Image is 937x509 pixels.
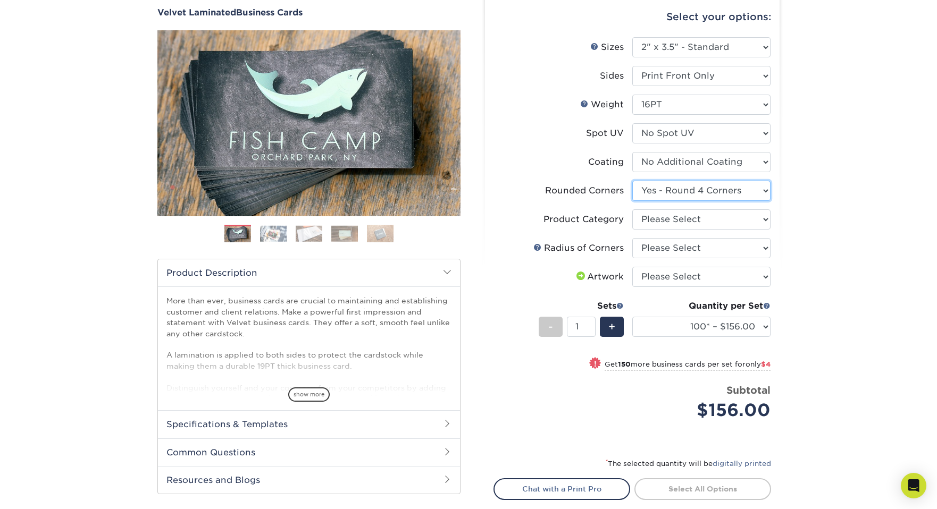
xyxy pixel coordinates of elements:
[634,478,771,499] a: Select All Options
[761,360,771,368] span: $4
[158,259,460,286] h2: Product Description
[367,224,394,243] img: Business Cards 05
[158,466,460,494] h2: Resources and Blogs
[574,270,624,283] div: Artwork
[608,319,615,335] span: +
[533,242,624,254] div: Radius of Corners
[166,295,451,469] p: More than ever, business cards are crucial to maintaining and establishing customer and client re...
[600,70,624,82] div: Sides
[288,387,330,402] span: show more
[901,473,926,498] div: Open Intercom Messenger
[548,319,553,335] span: -
[586,127,624,140] div: Spot UV
[640,397,771,423] div: $156.00
[157,7,461,18] a: Velvet LaminatedBusiness Cards
[158,438,460,466] h2: Common Questions
[157,7,236,18] span: Velvet Laminated
[260,225,287,242] img: Business Cards 02
[726,384,771,396] strong: Subtotal
[606,460,771,468] small: The selected quantity will be
[224,221,251,248] img: Business Cards 01
[746,360,771,368] span: only
[545,184,624,197] div: Rounded Corners
[590,41,624,54] div: Sizes
[158,410,460,438] h2: Specifications & Templates
[157,7,461,18] h1: Business Cards
[296,225,322,242] img: Business Cards 03
[493,478,630,499] a: Chat with a Print Pro
[594,358,597,369] span: !
[618,360,631,368] strong: 150
[331,225,358,242] img: Business Cards 04
[543,213,624,226] div: Product Category
[713,460,771,468] a: digitally printed
[580,98,624,111] div: Weight
[605,360,771,371] small: Get more business cards per set for
[588,156,624,168] div: Coating
[3,477,90,505] iframe: Google Customer Reviews
[539,300,624,312] div: Sets
[632,300,771,312] div: Quantity per Set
